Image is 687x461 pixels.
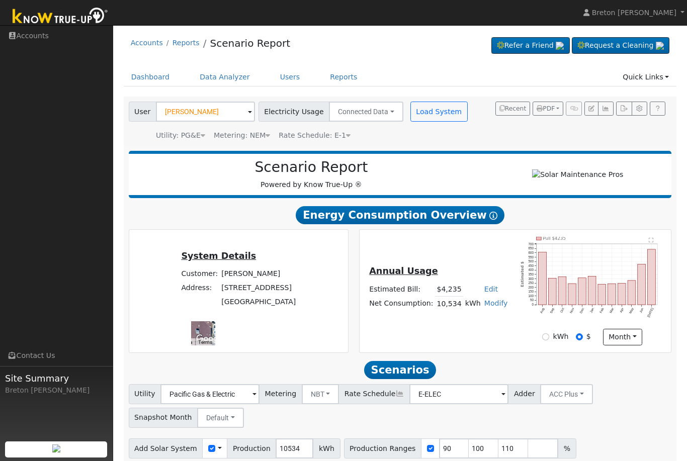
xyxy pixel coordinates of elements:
button: PDF [533,102,563,116]
span: Rate Schedule [338,384,410,404]
text: Dec [579,307,584,314]
label: $ [586,331,591,342]
div: Breton [PERSON_NAME] [5,385,108,396]
text: 550 [529,255,534,259]
text: 200 [529,286,534,289]
span: Scenarios [364,361,436,379]
text: 0 [532,303,534,306]
button: Multi-Series Graph [598,102,614,116]
button: month [603,329,643,346]
button: Default [197,408,244,428]
td: [GEOGRAPHIC_DATA] [220,295,298,309]
td: [PERSON_NAME] [220,266,298,281]
span: Energy Consumption Overview [296,206,504,224]
td: 10,534 [435,297,463,311]
button: Edit User [584,102,598,116]
rect: onclick="" [549,278,557,305]
text: 500 [529,259,534,263]
span: % [558,438,576,458]
span: Metering [259,384,302,404]
button: Recent [495,102,531,116]
td: $4,235 [435,282,463,297]
button: ACC Plus [540,384,593,404]
text: Sep [549,307,555,314]
rect: onclick="" [578,278,586,305]
a: Open this area in Google Maps (opens a new window) [194,332,227,345]
text: 400 [529,268,534,271]
a: Refer a Friend [491,37,570,54]
td: Address: [180,281,220,295]
a: Reports [173,39,200,47]
text: Pull $4235 [543,236,566,241]
span: Adder [508,384,541,404]
td: Estimated Bill: [368,282,435,297]
td: Customer: [180,266,220,281]
rect: onclick="" [608,284,616,305]
text: 450 [529,264,534,267]
text: 650 [529,246,534,250]
rect: onclick="" [598,284,606,305]
input: kWh [542,333,549,340]
input: Select a User [156,102,255,122]
rect: onclick="" [628,281,636,305]
span: kWh [313,438,340,458]
a: Terms (opens in new tab) [198,339,212,345]
span: Production [227,438,276,458]
span: Breton [PERSON_NAME] [592,9,676,17]
a: Dashboard [124,68,178,86]
span: Add Solar System [129,438,203,458]
div: Utility: PG&E [156,130,205,141]
text: 700 [529,242,534,246]
button: Load System [410,102,468,122]
text: Estimated $ [521,261,525,287]
a: Users [273,68,308,86]
img: Google [194,332,227,345]
img: Solar Maintenance Pros [532,169,623,180]
td: [STREET_ADDRESS] [220,281,298,295]
span: Alias: HE1 [279,131,351,139]
text: 100 [529,294,534,298]
td: kWh [463,297,482,311]
a: Accounts [131,39,163,47]
text: May [629,307,635,314]
rect: onclick="" [558,277,566,305]
input: $ [576,333,583,340]
a: Scenario Report [210,37,290,49]
a: Reports [322,68,365,86]
td: Net Consumption: [368,297,435,311]
text: Mar [609,307,615,314]
text: Nov [569,307,575,314]
text: [DATE] [647,307,655,318]
button: Connected Data [329,102,403,122]
img: retrieve [52,444,60,452]
button: Export Interval Data [616,102,632,116]
a: Data Analyzer [192,68,257,86]
div: Powered by Know True-Up ® [134,159,489,190]
a: Quick Links [615,68,676,86]
text: 50 [530,299,534,302]
rect: onclick="" [539,252,547,305]
a: Help Link [650,102,665,116]
button: NBT [302,384,339,404]
span: Production Ranges [344,438,421,458]
span: PDF [537,105,555,112]
rect: onclick="" [618,284,626,305]
rect: onclick="" [568,284,576,305]
img: retrieve [656,42,664,50]
rect: onclick="" [588,276,596,305]
a: Edit [484,285,498,293]
div: Metering: NEM [214,130,270,141]
text: Oct [560,307,565,313]
a: Modify [484,299,508,307]
u: Annual Usage [369,266,438,276]
text: Feb [599,307,605,314]
input: Select a Rate Schedule [409,384,508,404]
text: Apr [619,307,625,313]
span: Electricity Usage [259,102,329,122]
text: Jan [589,307,595,314]
i: Show Help [489,212,497,220]
h2: Scenario Report [139,159,484,176]
span: Site Summary [5,372,108,385]
button: Settings [632,102,647,116]
input: Select a Utility [160,384,260,404]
